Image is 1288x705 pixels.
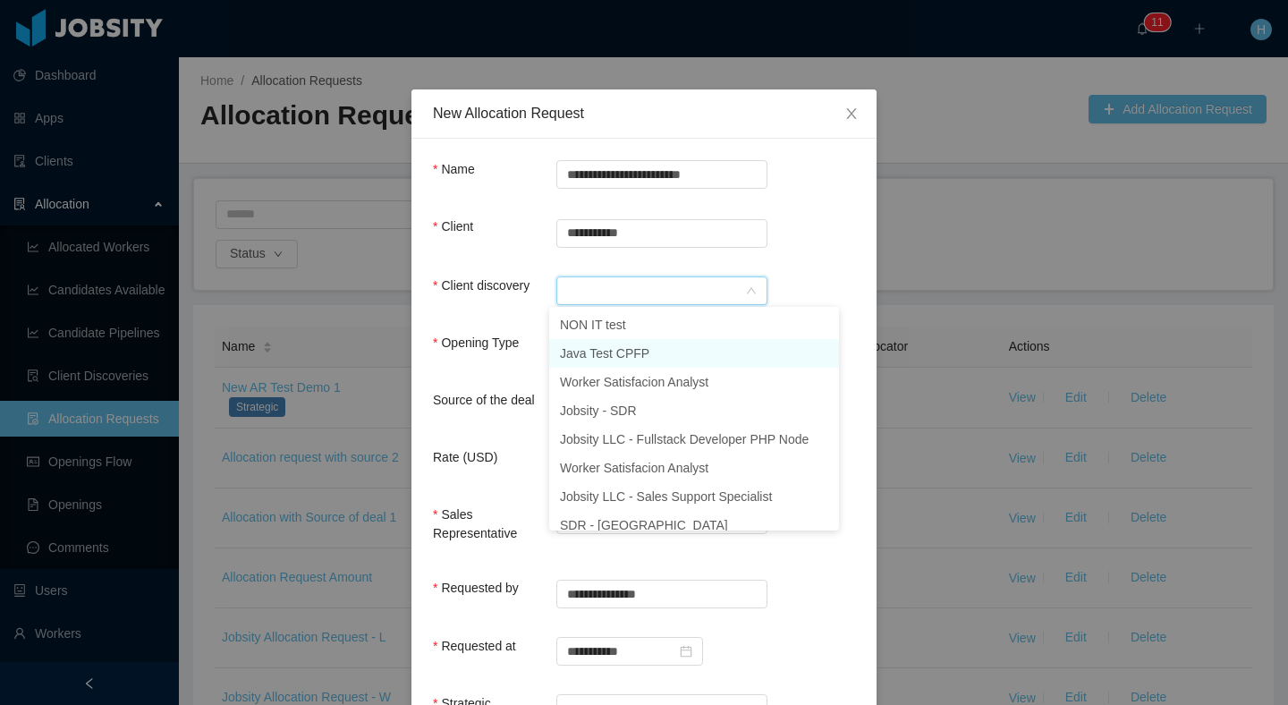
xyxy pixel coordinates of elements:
[549,310,839,339] li: NON IT test
[433,450,497,464] label: Rate (USD)
[433,162,475,176] label: Name
[549,425,839,454] li: Jobsity LLC - Fullstack Developer PHP Node
[549,482,839,511] li: Jobsity LLC - Sales Support Specialist
[746,285,757,298] i: icon: down
[549,454,839,482] li: Worker Satisfacion Analyst
[433,278,530,293] label: Client discovery
[433,336,519,350] label: Opening Type
[549,396,839,425] li: Jobsity - SDR
[433,639,516,653] label: Requested at
[549,339,839,368] li: Java Test CPFP
[844,106,859,121] i: icon: close
[433,507,517,540] label: Sales Representative
[433,219,473,234] label: Client
[433,581,519,595] label: Requested by
[433,393,535,407] label: Source of the deal
[433,104,855,123] div: New Allocation Request
[826,89,877,140] button: Close
[549,511,839,539] li: SDR - [GEOGRAPHIC_DATA]
[549,368,839,396] li: Worker Satisfacion Analyst
[680,645,692,658] i: icon: calendar
[556,160,767,189] input: Name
